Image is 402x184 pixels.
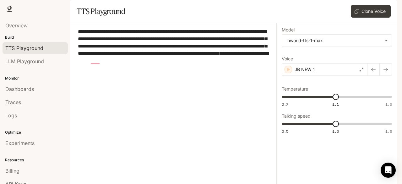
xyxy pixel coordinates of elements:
p: Temperature [282,87,308,91]
span: 0.7 [282,102,288,107]
button: Clone Voice [351,5,391,18]
span: 1.0 [332,129,339,134]
span: 1.5 [385,102,392,107]
span: 1.1 [332,102,339,107]
div: inworld-tts-1-max [286,37,382,44]
span: 1.5 [385,129,392,134]
p: Model [282,28,295,32]
div: inworld-tts-1-max [282,35,392,47]
h1: TTS Playground [77,5,125,18]
div: Open Intercom Messenger [381,163,396,178]
p: JB NEW 1 [295,66,315,73]
p: Talking speed [282,114,311,118]
span: 0.5 [282,129,288,134]
p: Voice [282,57,293,61]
